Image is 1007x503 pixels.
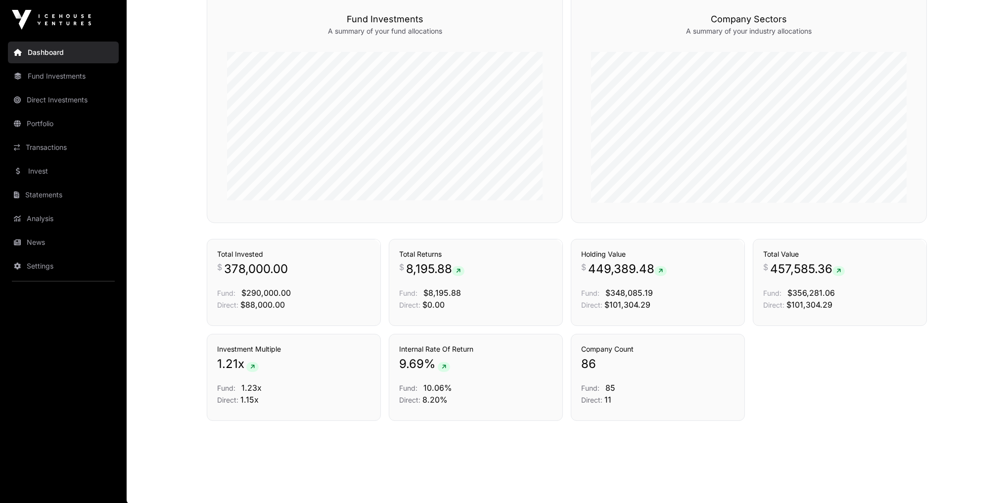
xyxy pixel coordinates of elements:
span: 85 [605,383,615,393]
span: 9.69 [399,356,424,372]
a: Fund Investments [8,65,119,87]
span: Direct: [763,301,784,309]
span: Fund: [399,384,417,392]
span: Fund: [763,289,781,297]
a: Transactions [8,137,119,158]
span: $ [581,261,586,273]
img: Icehouse Ventures Logo [12,10,91,30]
span: $356,281.06 [787,288,835,298]
a: Settings [8,255,119,277]
h3: Internal Rate Of Return [399,344,552,354]
span: Direct: [581,301,602,309]
span: % [424,356,436,372]
span: 10.06% [423,383,452,393]
span: $348,085.19 [605,288,653,298]
h3: Total Value [763,249,916,259]
span: 449,389.48 [588,261,667,277]
span: $290,000.00 [241,288,291,298]
span: $101,304.29 [786,300,832,310]
h3: Company Sectors [591,12,907,26]
iframe: Chat Widget [958,456,1007,503]
span: Direct: [581,396,602,404]
span: $88,000.00 [240,300,285,310]
h3: Holding Value [581,249,734,259]
span: 86 [581,356,596,372]
span: Direct: [399,396,420,404]
p: A summary of your industry allocations [591,26,907,36]
span: 378,000.00 [224,261,288,277]
span: 8,195.88 [406,261,464,277]
span: 11 [604,395,611,405]
span: Fund: [217,289,235,297]
a: Dashboard [8,42,119,63]
span: $0.00 [422,300,445,310]
span: Fund: [581,384,599,392]
h3: Company Count [581,344,734,354]
a: Direct Investments [8,89,119,111]
span: x [238,356,244,372]
span: 1.15x [240,395,259,405]
span: $ [217,261,222,273]
h3: Total Invested [217,249,370,259]
span: Fund: [217,384,235,392]
span: Fund: [581,289,599,297]
h3: Total Returns [399,249,552,259]
a: Portfolio [8,113,119,135]
span: 1.23x [241,383,262,393]
h3: Investment Multiple [217,344,370,354]
a: Statements [8,184,119,206]
a: Analysis [8,208,119,229]
h3: Fund Investments [227,12,543,26]
span: $ [763,261,768,273]
span: $ [399,261,404,273]
a: Invest [8,160,119,182]
span: 457,585.36 [770,261,845,277]
span: $8,195.88 [423,288,461,298]
p: A summary of your fund allocations [227,26,543,36]
span: 8.20% [422,395,448,405]
span: 1.21 [217,356,238,372]
span: Direct: [217,301,238,309]
span: Fund: [399,289,417,297]
span: Direct: [217,396,238,404]
a: News [8,231,119,253]
span: Direct: [399,301,420,309]
span: $101,304.29 [604,300,650,310]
